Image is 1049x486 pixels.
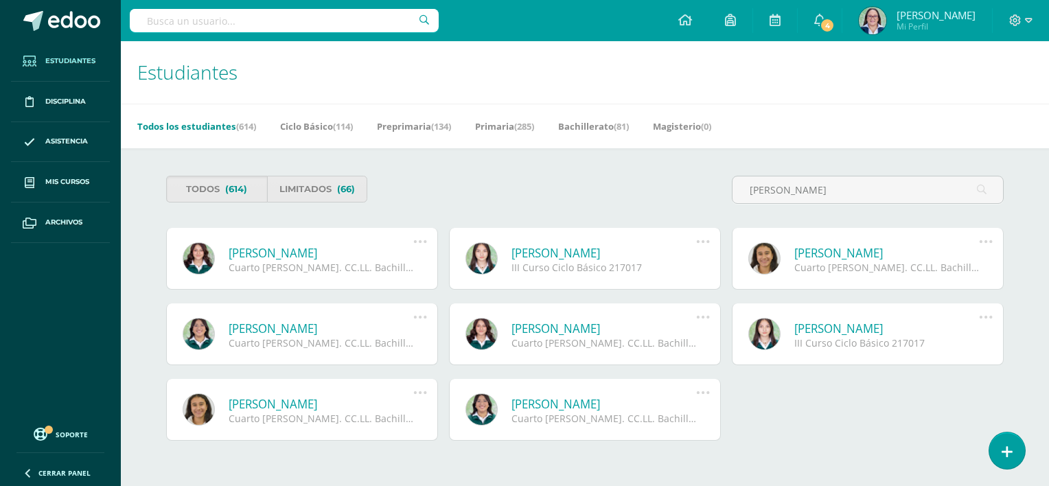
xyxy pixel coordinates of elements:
div: Cuarto [PERSON_NAME]. CC.LL. Bachillerato 115051 [511,412,696,425]
div: Cuarto [PERSON_NAME]. CC.LL. Bachillerato 214024 [794,261,979,274]
span: Estudiantes [137,59,238,85]
a: Todos los estudiantes(614) [137,115,256,137]
a: Asistencia [11,122,110,163]
div: Cuarto [PERSON_NAME]. CC.LL. Bachillerato 115081 [229,261,413,274]
span: (66) [337,176,355,202]
div: Cuarto [PERSON_NAME]. CC.LL. Bachillerato 115051 [229,336,413,349]
span: Mi Perfil [897,21,976,32]
span: (285) [514,120,534,132]
span: 4 [820,18,835,33]
a: [PERSON_NAME] [229,245,413,261]
span: Asistencia [45,136,88,147]
span: Mis cursos [45,176,89,187]
input: Busca un usuario... [130,9,439,32]
a: Mis cursos [11,162,110,202]
a: Limitados(66) [267,176,368,202]
div: III Curso Ciclo Básico 217017 [511,261,696,274]
a: [PERSON_NAME] [511,321,696,336]
a: Magisterio(0) [653,115,711,137]
span: (134) [431,120,451,132]
span: [PERSON_NAME] [897,8,976,22]
a: Soporte [16,424,104,443]
a: [PERSON_NAME] [511,245,696,261]
a: [PERSON_NAME] [511,396,696,412]
a: Todos(614) [166,176,267,202]
a: Disciplina [11,82,110,122]
div: III Curso Ciclo Básico 217017 [794,336,979,349]
a: Preprimaria(134) [377,115,451,137]
a: Archivos [11,202,110,243]
a: Estudiantes [11,41,110,82]
img: 1b250199a7272c7df968ca1fcfd28194.png [859,7,886,34]
span: (0) [701,120,711,132]
a: Ciclo Básico(114) [280,115,353,137]
a: Primaria(285) [475,115,534,137]
a: [PERSON_NAME] [794,245,979,261]
span: Estudiantes [45,56,95,67]
span: Disciplina [45,96,86,107]
a: Bachillerato(81) [558,115,629,137]
div: Cuarto [PERSON_NAME]. CC.LL. Bachillerato 214024 [229,412,413,425]
span: (614) [225,176,247,202]
span: Soporte [56,430,88,439]
span: Cerrar panel [38,468,91,478]
a: [PERSON_NAME] [229,321,413,336]
input: Busca al estudiante aquí... [733,176,1003,203]
span: (81) [614,120,629,132]
a: [PERSON_NAME] [229,396,413,412]
div: Cuarto [PERSON_NAME]. CC.LL. Bachillerato 115081 [511,336,696,349]
span: (614) [236,120,256,132]
a: [PERSON_NAME] [794,321,979,336]
span: Archivos [45,217,82,228]
span: (114) [333,120,353,132]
